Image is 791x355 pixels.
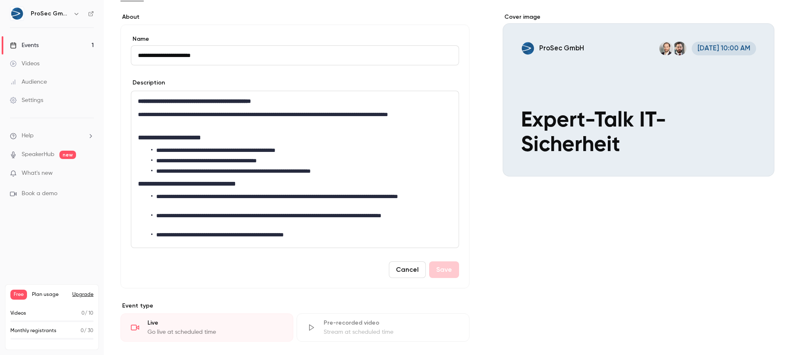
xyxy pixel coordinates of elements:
[131,35,459,43] label: Name
[389,261,426,278] button: Cancel
[10,96,43,104] div: Settings
[22,169,53,178] span: What's new
[10,7,24,20] img: ProSec GmbH
[22,132,34,140] span: Help
[131,91,459,248] div: editor
[120,313,293,342] div: LiveGo live at scheduled time
[131,91,459,248] section: description
[131,79,165,87] label: Description
[10,41,39,50] div: Events
[81,327,93,335] p: / 30
[81,311,85,316] span: 0
[31,10,70,18] h6: ProSec GmbH
[22,189,57,198] span: Book a demo
[32,291,67,298] span: Plan usage
[324,319,459,327] div: Pre-recorded video
[503,13,774,21] label: Cover image
[297,313,469,342] div: Pre-recorded videoStream at scheduled time
[120,302,469,310] p: Event type
[81,328,84,333] span: 0
[147,328,283,336] div: Go live at scheduled time
[22,150,54,159] a: SpeakerHub
[59,151,76,159] span: new
[503,13,774,176] section: Cover image
[10,290,27,300] span: Free
[72,291,93,298] button: Upgrade
[10,310,26,317] p: Videos
[10,132,94,140] li: help-dropdown-opener
[120,13,469,21] label: About
[324,328,459,336] div: Stream at scheduled time
[10,60,39,68] div: Videos
[10,78,47,86] div: Audience
[81,310,93,317] p: / 10
[10,327,56,335] p: Monthly registrants
[84,170,94,177] iframe: Noticeable Trigger
[147,319,283,327] div: Live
